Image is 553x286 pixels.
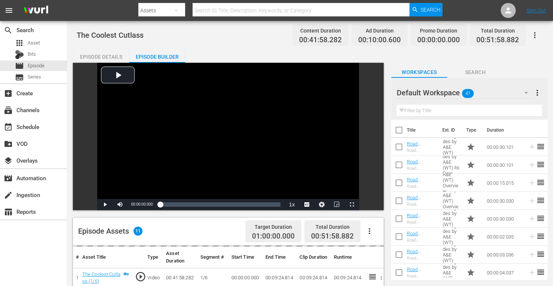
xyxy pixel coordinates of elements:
th: Ext. ID [438,120,462,141]
td: Road Renegades by A&E (WT) Channel ID 3 [440,246,463,264]
div: Bits [15,50,24,59]
span: 00:10:00.600 [358,36,401,44]
a: The Coolest Cutlass (1/6) [82,271,120,284]
button: Search [409,3,442,16]
span: 11 [133,227,142,236]
span: VOD [4,139,13,148]
span: play_circle_outline [135,271,146,282]
td: 00:00:30.030 [484,210,525,228]
span: reorder [536,178,545,187]
span: 01:00:00.000 [252,232,295,241]
span: Promo [466,250,475,259]
div: Video Player [97,63,359,210]
div: Ad Duration [358,25,401,36]
th: Segment # [197,247,228,268]
svg: Add to Episode [528,197,536,205]
th: Clip Duration [297,247,331,268]
a: Road Renegades by A&E (WT) Action 30 [407,141,433,163]
td: Road Renegades by A&E (WT) Channel ID 2 [440,228,463,246]
div: Promo Duration [417,25,460,36]
span: Bits [28,50,36,58]
td: 00:00:30.101 [484,138,525,156]
span: Asset [28,39,40,47]
div: Episode Builder [129,48,185,66]
span: Episode [15,61,24,70]
div: Content Duration [299,25,342,36]
div: Road Renegades Channel ID 2 [407,238,437,243]
span: reorder [536,268,545,277]
div: Total Duration [476,25,519,36]
div: Total Duration [311,222,354,232]
a: Road Renegades by A&E (WT) Parking Wars 30 [407,213,435,241]
div: Road Renegades by A&E (WT) Overview Gnarly 30 [407,202,437,207]
span: Ingestion [4,191,13,200]
span: 00:00:00.000 [417,36,460,44]
span: Reports [4,207,13,216]
span: Automation [4,174,13,183]
span: Promo [466,214,475,223]
span: reorder [536,232,545,241]
td: Road Renegades by A&E (WT) Parking Wars 30 [440,210,463,228]
img: ans4CAIJ8jUAAAAAAAAAAAAAAAAAAAAAAAAgQb4GAAAAAAAAAAAAAAAAAAAAAAAAJMjXAAAAAAAAAAAAAAAAAAAAAAAAgAT5G... [18,2,54,19]
div: Default Workspace [397,82,535,103]
a: Road Renegades Channel ID 2 [407,231,433,247]
span: reorder [536,142,545,151]
span: Asset [15,39,24,47]
span: Search [421,3,440,16]
span: Promo [466,178,475,187]
td: Road Renegades by A&E (WT) Overview Cutdown Gnarly 15 [440,174,463,192]
button: more_vert [533,84,542,102]
svg: Add to Episode [528,268,536,277]
span: Search [4,26,13,35]
a: Sign Out [526,7,546,13]
th: Title [407,120,438,141]
span: Workspaces [391,68,447,77]
span: 00:00:00.000 [131,202,153,206]
svg: Add to Episode [528,215,536,223]
button: Episode Details [73,48,129,63]
span: Promo [466,196,475,205]
span: menu [4,6,13,15]
td: Road Renegades by A&E (WT) Channel ID 4 [440,264,463,282]
div: Road Renegades by A&E (WT) Parking Wars 30 [407,220,437,225]
span: reorder [536,250,545,259]
div: Road Renegades by A&E (WT) Overview Cutdown Gnarly 15 [407,184,437,189]
span: Promo [466,268,475,277]
span: Series [28,73,41,81]
td: 00:00:02.035 [484,228,525,246]
span: 00:41:58.282 [299,36,342,44]
div: Episode Assets [78,227,142,236]
span: reorder [536,196,545,205]
button: Captions [299,199,314,210]
span: Create [4,89,13,98]
svg: Add to Episode [528,250,536,259]
svg: Add to Episode [528,161,536,169]
button: Episode Builder [129,48,185,63]
th: Duration [482,120,527,141]
span: 47 [462,86,474,101]
button: Mute [112,199,127,210]
th: Type [144,247,163,268]
span: Promo [466,160,475,169]
span: reorder [536,214,545,223]
span: more_vert [533,88,542,97]
th: Asset Duration [163,247,197,268]
span: The Coolest Cutlass [77,31,144,40]
th: Runtime [331,247,365,268]
button: Play [97,199,112,210]
div: Road Renegades by A&E (WT) Action 30 [407,148,437,153]
td: Road Renegades by A&E (WT) Its Own Channel 30 [440,156,463,174]
span: 00:51:58.882 [311,232,354,240]
button: Jump To Time [314,199,329,210]
td: 00:00:30.101 [484,156,525,174]
span: 00:51:58.882 [476,36,519,44]
td: Road Renegades by A&E (WT) Action 30 [440,138,463,156]
span: Search [447,68,503,77]
th: End Time [262,247,297,268]
div: Target Duration [252,222,295,232]
button: Fullscreen [344,199,359,210]
th: Asset Title [79,247,132,268]
span: Promo [466,232,475,241]
a: Road Renegades by A&E (WT) Its Own Channel 30 [407,159,433,187]
span: Promo [466,142,475,151]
